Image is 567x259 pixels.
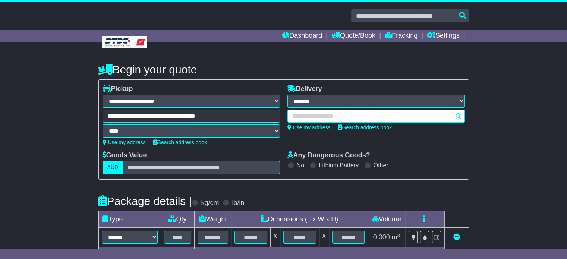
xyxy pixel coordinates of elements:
td: x [270,228,280,247]
a: Use my address [287,124,331,130]
a: Settings [427,30,460,42]
typeahead: Please provide city [287,110,465,123]
h4: Package details | [98,195,192,207]
td: Weight [195,211,231,228]
label: lb/in [232,199,244,207]
td: Qty [161,211,195,228]
span: m [392,233,400,241]
a: Use my address [103,139,146,145]
label: Delivery [287,85,322,93]
td: Dimensions (L x W x H) [231,211,368,228]
label: Lithium Battery [319,162,359,169]
label: kg/cm [201,199,219,207]
td: x [319,228,329,247]
span: 0.000 [373,233,390,241]
a: Tracking [385,30,418,42]
h4: Begin your quote [98,63,469,76]
td: Type [98,211,161,228]
label: Any Dangerous Goods? [287,151,370,159]
label: AUD [103,161,123,174]
a: Search address book [153,139,207,145]
label: No [297,162,304,169]
a: Dashboard [282,30,322,42]
td: Volume [368,211,405,228]
a: Search address book [338,124,392,130]
label: Goods Value [103,151,147,159]
a: Remove this item [453,233,460,241]
label: Pickup [103,85,133,93]
a: Quote/Book [331,30,375,42]
label: Other [374,162,388,169]
sup: 3 [397,233,400,238]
